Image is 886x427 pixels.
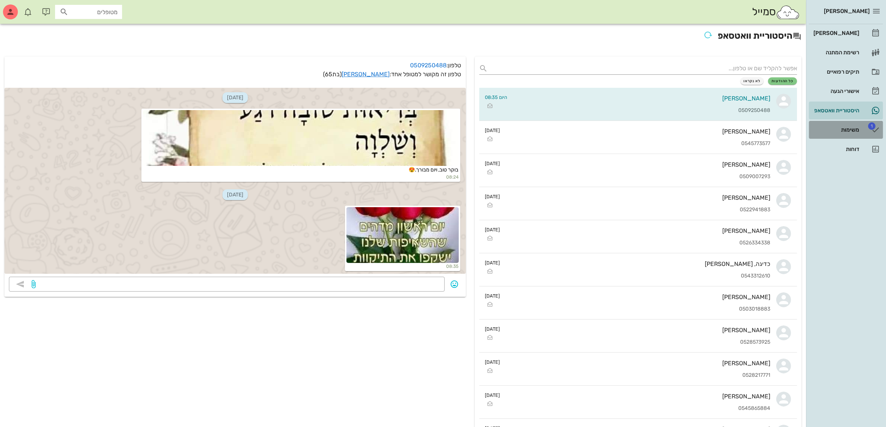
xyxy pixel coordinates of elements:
div: משימות [812,127,859,133]
div: 0528573925 [506,339,771,346]
div: [PERSON_NAME] [506,161,771,168]
div: [PERSON_NAME] [506,194,771,201]
div: [PERSON_NAME] [506,327,771,334]
span: לא נקראו [744,79,761,83]
div: [PERSON_NAME] [506,360,771,367]
span: 65 [325,71,333,78]
div: [PERSON_NAME] [506,293,771,301]
a: אישורי הגעה [809,82,883,100]
div: 0522941883 [506,207,771,213]
small: 08:24 [143,174,459,180]
small: [DATE] [485,359,500,366]
div: תיקים רפואיים [812,69,859,75]
div: 0509250488 [514,107,771,114]
small: [DATE] [485,392,500,399]
div: כדיגה, [PERSON_NAME] [506,260,771,267]
div: [PERSON_NAME] [506,393,771,400]
div: 0509007293 [506,174,771,180]
span: [PERSON_NAME] [824,8,870,15]
small: [DATE] [485,160,500,167]
small: היום 08:35 [485,94,508,101]
div: 0528217771 [506,372,771,379]
div: 0545865884 [506,405,771,412]
a: דוחות [809,140,883,158]
img: SmileCloud logo [776,5,800,20]
small: [DATE] [485,127,500,134]
div: 0543312610 [506,273,771,279]
div: [PERSON_NAME] [506,227,771,234]
div: [PERSON_NAME] [506,128,771,135]
small: [DATE] [485,226,500,233]
a: תיקים רפואיים [809,63,883,81]
small: [DATE] [485,292,500,299]
span: [DATE] [223,92,248,103]
a: היסטוריית וואטסאפ [809,102,883,119]
button: כל ההודעות [768,77,797,85]
span: [DATE] [223,189,248,200]
div: דוחות [812,146,859,152]
a: רשימת המתנה [809,44,883,61]
span: (בת ) [323,71,342,78]
a: [PERSON_NAME] [342,71,390,78]
input: אפשר להקליד שם או טלפון... [491,62,797,74]
div: [PERSON_NAME] [514,95,771,102]
p: טלפון זה מקושר למטופל אחד: [9,70,461,79]
div: אישורי הגעה [812,88,859,94]
div: סמייל [752,4,800,20]
a: תגמשימות [809,121,883,139]
span: תג [22,6,26,10]
h2: היסטוריית וואטסאפ [4,28,802,45]
p: טלפון: [9,61,461,70]
div: 0526334338 [506,240,771,246]
div: 0545773577 [506,141,771,147]
div: היסטוריית וואטסאפ [812,107,859,113]
span: תג [868,122,876,130]
a: [PERSON_NAME] [809,24,883,42]
small: [DATE] [485,325,500,333]
small: [DATE] [485,193,500,200]
div: [PERSON_NAME] [812,30,859,36]
a: 0509250488 [410,62,447,69]
span: בוקר טוב, ויום מבורך.😍 [409,167,459,173]
button: לא נקראו [741,77,764,85]
small: 08:35 [346,263,459,270]
small: [DATE] [485,259,500,266]
div: רשימת המתנה [812,49,859,55]
div: 0503018883 [506,306,771,312]
span: כל ההודעות [771,79,794,83]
